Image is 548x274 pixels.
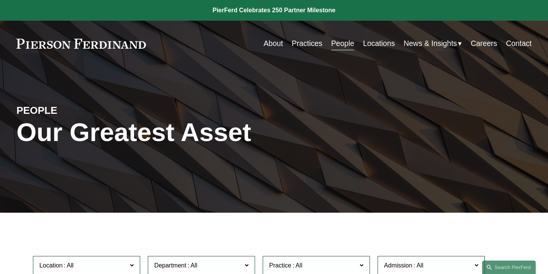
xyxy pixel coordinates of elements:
a: Search this site [482,261,536,274]
h4: PEOPLE [16,104,145,117]
span: News & Insights [404,37,457,50]
a: People [331,36,354,51]
a: Locations [363,36,395,51]
span: Department [154,262,186,269]
span: Admission [384,262,412,269]
a: Careers [471,36,497,51]
h1: Our Greatest Asset [16,117,360,147]
span: Location [39,262,63,269]
a: Practices [292,36,322,51]
span: Practice [269,262,291,269]
a: Contact [506,36,532,51]
a: About [263,36,283,51]
a: folder dropdown [404,36,462,51]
